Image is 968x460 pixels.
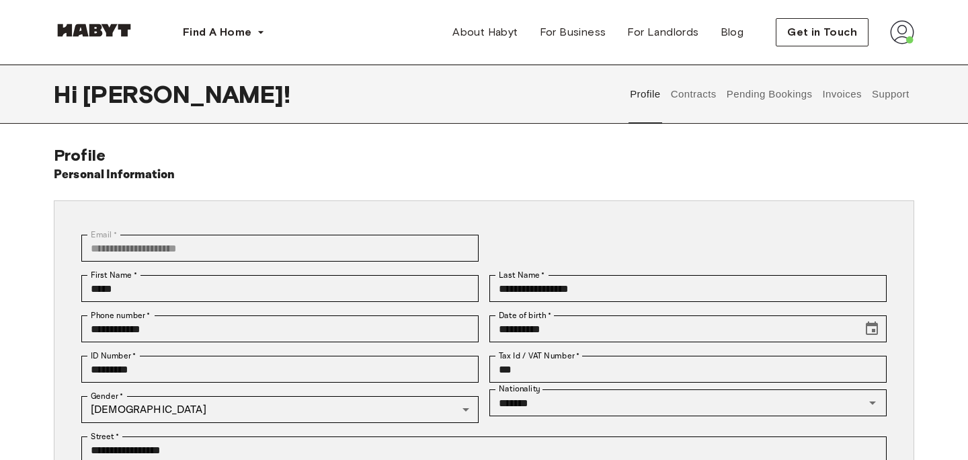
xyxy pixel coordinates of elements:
[625,65,914,124] div: user profile tabs
[499,269,545,281] label: Last Name
[776,18,869,46] button: Get in Touch
[54,80,83,108] span: Hi
[499,383,540,395] label: Nationality
[710,19,755,46] a: Blog
[54,24,134,37] img: Habyt
[499,350,579,362] label: Tax Id / VAT Number
[863,393,882,412] button: Open
[787,24,857,40] span: Get in Touch
[91,269,137,281] label: First Name
[81,396,479,423] div: [DEMOGRAPHIC_DATA]
[91,430,119,443] label: Street
[540,24,606,40] span: For Business
[821,65,863,124] button: Invoices
[54,145,106,165] span: Profile
[629,65,663,124] button: Profile
[91,350,136,362] label: ID Number
[725,65,814,124] button: Pending Bookings
[858,315,885,342] button: Choose date, selected date is Aug 19, 2003
[81,235,479,262] div: You can't change your email address at the moment. Please reach out to customer support in case y...
[91,390,123,402] label: Gender
[91,229,117,241] label: Email
[529,19,617,46] a: For Business
[172,19,276,46] button: Find A Home
[870,65,911,124] button: Support
[627,24,698,40] span: For Landlords
[721,24,744,40] span: Blog
[54,165,175,184] h6: Personal Information
[890,20,914,44] img: avatar
[669,65,718,124] button: Contracts
[91,309,151,321] label: Phone number
[183,24,251,40] span: Find A Home
[83,80,290,108] span: [PERSON_NAME] !
[442,19,528,46] a: About Habyt
[616,19,709,46] a: For Landlords
[499,309,551,321] label: Date of birth
[452,24,518,40] span: About Habyt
